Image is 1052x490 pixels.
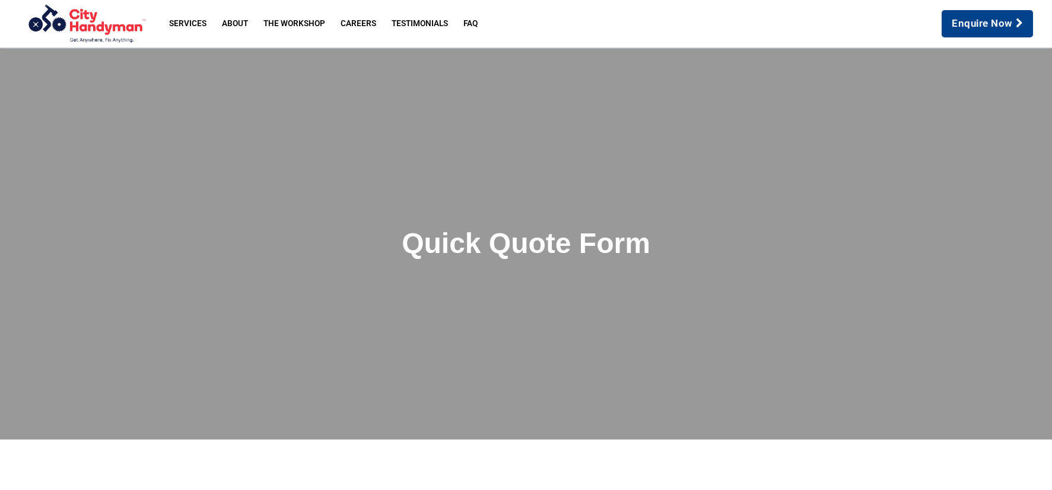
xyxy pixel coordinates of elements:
[214,12,256,35] a: About
[384,12,456,35] a: Testimonials
[188,226,865,261] h2: Quick Quote Form
[161,12,214,35] a: Services
[169,20,206,28] span: Services
[392,20,448,28] span: Testimonials
[14,4,157,44] img: City Handyman | Melbourne
[463,20,478,28] span: FAQ
[256,12,333,35] a: The Workshop
[341,20,376,28] span: Careers
[222,20,248,28] span: About
[263,20,325,28] span: The Workshop
[333,12,384,35] a: Careers
[942,10,1033,37] a: Enquire Now
[456,12,485,35] a: FAQ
